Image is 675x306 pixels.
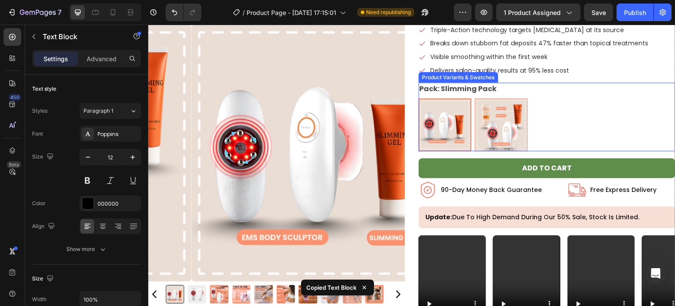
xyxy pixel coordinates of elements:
span: Save [592,9,606,16]
p: Copied Text Block [306,283,356,292]
span: Product Page - [DATE] 17:15:01 [247,8,336,17]
div: Publish [624,8,646,17]
div: Size [32,151,55,163]
button: Paragraph 1 [80,103,141,119]
video: Video [345,211,412,301]
video: Video [420,211,487,301]
strong: update: [278,188,305,197]
button: Add to cart [271,134,527,154]
div: 000000 [98,200,139,208]
h2: Free Express Delivery [442,161,510,170]
div: Poppins [98,130,139,138]
video: Video [494,211,561,301]
button: 1 product assigned [496,4,581,21]
div: Align [32,221,57,232]
div: Size [32,273,55,285]
p: Visible smoothing within the first week [283,29,501,36]
div: Undo/Redo [166,4,201,21]
p: 7 [58,7,62,18]
button: Publish [617,4,653,21]
span: 1 product assigned [504,8,561,17]
button: 7 [4,4,65,21]
div: Font [32,130,43,138]
video: Video [271,211,338,301]
span: Paragraph 1 [83,107,113,115]
div: Product Variants & Swatches [272,49,348,57]
p: Triple-Action technology targets [MEDICAL_DATA] at its source [283,2,501,9]
div: Beta [7,161,21,168]
button: Show more [32,241,141,257]
iframe: Design area [148,25,675,306]
div: Width [32,295,47,303]
legend: Pack: Slimming Pack [271,58,350,70]
div: Styles [32,107,47,115]
h2: 90-day money back guarantee [292,161,395,170]
div: Show more [66,245,107,254]
img: truck.svg [421,157,438,175]
div: Add to cart [374,137,424,150]
span: / [243,8,245,17]
h2: due to high demand during our 50% sale, stock is limited. [271,182,527,204]
div: Color [32,199,46,207]
p: Text Block [43,31,117,42]
p: Breaks down stubborn fat deposits 47% faster than topical treatments [283,15,501,22]
div: Text style [32,85,56,93]
button: Save [584,4,613,21]
div: 450 [8,94,21,101]
p: Settings [44,54,68,63]
p: Delivers salon-quality results at 95% less cost [283,42,501,50]
button: Carousel Next Arrow [245,265,255,275]
p: Advanced [87,54,116,63]
div: Open Intercom Messenger [645,263,666,284]
span: Need republishing [366,8,411,16]
img: gur.svg [271,157,289,175]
